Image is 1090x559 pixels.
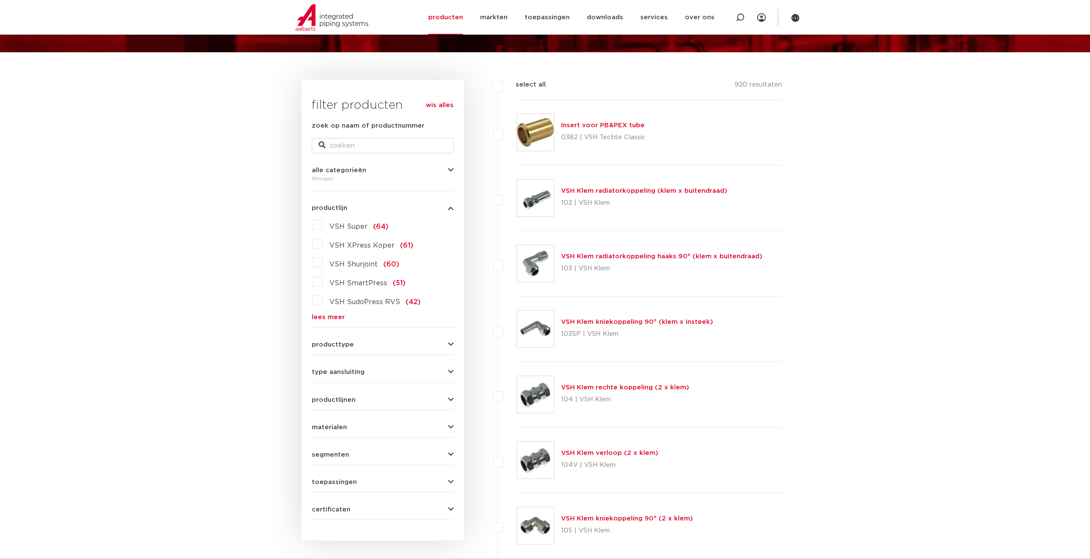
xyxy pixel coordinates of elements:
[312,341,354,348] span: producttype
[329,261,378,268] span: VSH Shurjoint
[312,397,454,403] button: productlijnen
[517,376,554,413] img: Thumbnail for VSH Klem rechte koppeling (2 x klem)
[312,341,454,348] button: producttype
[517,311,554,347] img: Thumbnail for VSH Klem kniekoppeling 90° (klem x insteek)
[393,280,406,287] span: (51)
[312,167,454,173] button: alle categorieën
[561,262,762,275] p: 103 | VSH Klem
[312,369,454,375] button: type aansluiting
[312,314,454,320] a: lees meer
[312,397,355,403] span: productlijnen
[312,121,424,131] label: zoek op naam of productnummer
[406,299,421,305] span: (42)
[561,393,689,407] p: 104 | VSH Klem
[312,479,357,485] span: toepassingen
[561,131,645,144] p: 0382 | VSH Tectite Classic
[312,451,349,458] span: segmenten
[329,242,394,249] span: VSH XPress Koper
[503,80,546,90] label: select all
[312,173,454,184] div: fittingen
[312,138,454,153] input: zoeken
[329,280,387,287] span: VSH SmartPress
[312,369,364,375] span: type aansluiting
[312,424,347,430] span: materialen
[312,479,454,485] button: toepassingen
[735,80,782,93] p: 920 resultaten
[329,299,400,305] span: VSH SudoPress RVS
[561,327,713,341] p: 103SP | VSH Klem
[312,167,366,173] span: alle categorieën
[383,261,399,268] span: (60)
[517,442,554,478] img: Thumbnail for VSH Klem verloop (2 x klem)
[400,242,413,249] span: (61)
[561,122,645,129] a: Insert voor PB&PEX tube
[312,451,454,458] button: segmenten
[312,506,454,513] button: certificaten
[561,384,689,391] a: VSH Klem rechte koppeling (2 x klem)
[329,223,367,230] span: VSH Super
[312,424,454,430] button: materialen
[312,506,350,513] span: certificaten
[426,100,454,111] a: wis alles
[312,97,454,114] h3: filter producten
[373,223,388,230] span: (64)
[561,515,693,522] a: VSH Klem kniekoppeling 90° (2 x klem)
[517,179,554,216] img: Thumbnail for VSH Klem radiatorkoppeling (klem x buitendraad)
[561,524,693,538] p: 105 | VSH Klem
[561,458,658,472] p: 104V | VSH Klem
[312,205,454,211] button: productlijn
[517,114,554,151] img: Thumbnail for Insert voor PB&PEX tube
[561,319,713,325] a: VSH Klem kniekoppeling 90° (klem x insteek)
[561,450,658,456] a: VSH Klem verloop (2 x klem)
[517,245,554,282] img: Thumbnail for VSH Klem radiatorkoppeling haaks 90° (klem x buitendraad)
[312,205,347,211] span: productlijn
[561,253,762,260] a: VSH Klem radiatorkoppeling haaks 90° (klem x buitendraad)
[561,196,727,210] p: 102 | VSH Klem
[517,507,554,544] img: Thumbnail for VSH Klem kniekoppeling 90° (2 x klem)
[561,188,727,194] a: VSH Klem radiatorkoppeling (klem x buitendraad)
